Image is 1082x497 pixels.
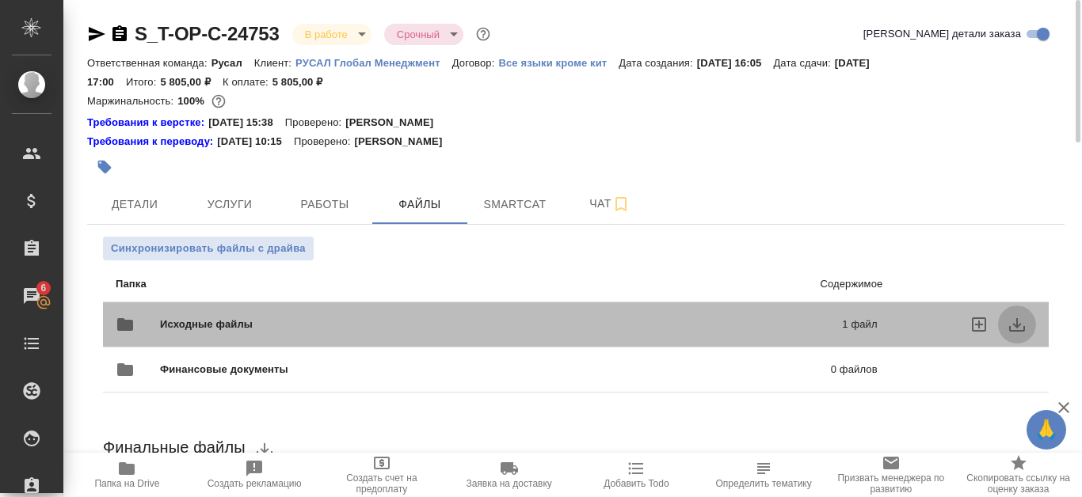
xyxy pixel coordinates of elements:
[160,362,559,377] span: Финансовые документы
[63,453,191,497] button: Папка на Drive
[287,195,363,214] span: Работы
[246,431,284,469] button: download
[611,195,631,214] svg: Подписаться
[126,76,160,88] p: Итого:
[559,362,877,377] p: 0 файлов
[619,57,696,69] p: Дата создания:
[87,115,208,131] a: Требования к верстке:
[285,115,346,131] p: Проверено:
[208,115,285,131] p: [DATE] 15:38
[177,95,208,107] p: 100%
[498,55,619,69] a: Все языки кроме кит
[87,95,177,107] p: Маржинальность:
[954,453,1082,497] button: Скопировать ссылку на оценку заказа
[384,24,463,45] div: В работе
[87,150,122,184] button: Добавить тэг
[863,26,1021,42] span: [PERSON_NAME] детали заказа
[483,276,882,292] p: Содержимое
[111,241,306,256] span: Синхронизировать файлы с драйва
[208,478,302,489] span: Создать рекламацию
[292,24,371,45] div: В работе
[192,195,268,214] span: Услуги
[217,134,294,150] p: [DATE] 10:15
[106,305,144,343] button: folder
[328,472,436,495] span: Создать счет на предоплату
[773,57,834,69] p: Дата сдачи:
[135,23,280,44] a: S_T-OP-C-24753
[160,317,547,332] span: Исходные файлы
[572,194,648,214] span: Чат
[573,453,700,497] button: Добавить Todo
[87,134,217,150] a: Требования к переводу:
[960,305,998,343] label: uploadFiles
[837,472,946,495] span: Призвать менеджера по развитию
[604,478,669,489] span: Добавить Todo
[498,57,619,69] p: Все языки кроме кит
[452,57,499,69] p: Договор:
[31,280,55,296] span: 6
[697,57,774,69] p: [DATE] 16:05
[223,76,272,88] p: К оплате:
[473,24,493,44] button: Доп статусы указывают на важность/срочность заказа
[208,91,229,112] button: 0.00 RUB;
[700,453,828,497] button: Определить тематику
[211,57,254,69] p: Русал
[106,351,144,389] button: folder
[87,57,211,69] p: Ответственная команда:
[160,76,223,88] p: 5 805,00 ₽
[318,453,446,497] button: Создать счет на предоплату
[345,115,445,131] p: [PERSON_NAME]
[103,237,314,260] button: Синхронизировать файлы с драйва
[87,115,208,131] div: Нажми, чтобы открыть папку с инструкцией
[116,276,483,292] p: Папка
[715,478,811,489] span: Определить тематику
[828,453,955,497] button: Призвать менеджера по развитию
[97,195,173,214] span: Детали
[445,453,573,497] button: Заявка на доставку
[1027,410,1066,450] button: 🙏
[295,57,452,69] p: РУСАЛ Глобал Менеджмент
[87,25,106,44] button: Скопировать ссылку для ЯМессенджера
[4,276,59,316] a: 6
[547,317,877,332] p: 1 файл
[964,472,1072,495] span: Скопировать ссылку на оценку заказа
[191,453,318,497] button: Создать рекламацию
[254,57,295,69] p: Клиент:
[998,305,1036,343] button: download
[103,438,246,456] span: Финальные файлы
[354,134,454,150] p: [PERSON_NAME]
[1033,413,1060,446] span: 🙏
[392,28,444,41] button: Срочный
[295,55,452,69] a: РУСАЛ Глобал Менеджмент
[294,134,355,150] p: Проверено:
[477,195,553,214] span: Smartcat
[87,134,217,150] div: Нажми, чтобы открыть папку с инструкцией
[272,76,335,88] p: 5 805,00 ₽
[300,28,352,41] button: В работе
[110,25,129,44] button: Скопировать ссылку
[466,478,551,489] span: Заявка на доставку
[94,478,159,489] span: Папка на Drive
[382,195,458,214] span: Файлы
